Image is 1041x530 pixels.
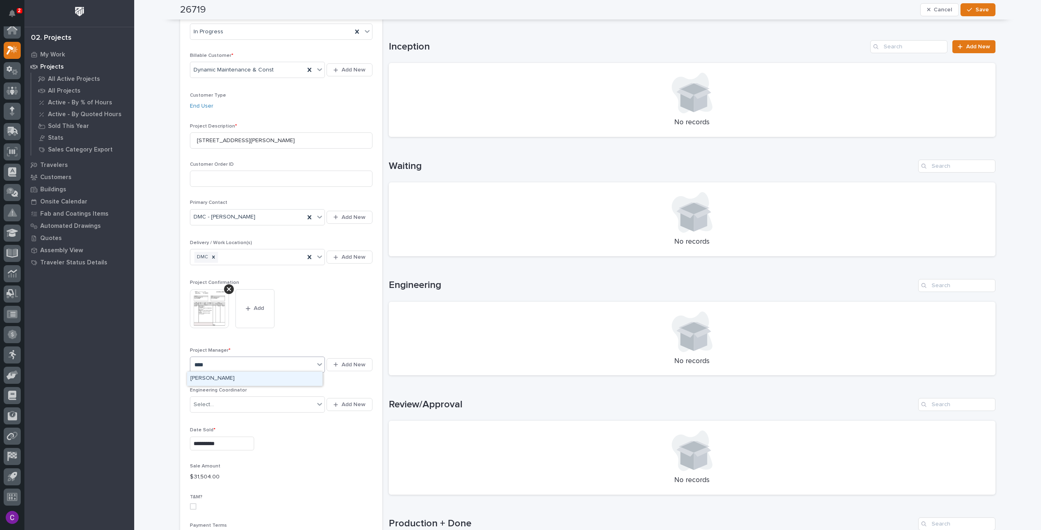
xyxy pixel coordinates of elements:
[960,3,995,16] button: Save
[48,146,113,154] p: Sales Category Export
[254,305,264,312] span: Add
[342,253,366,261] span: Add New
[918,279,995,292] input: Search
[48,87,81,95] p: All Projects
[342,401,366,408] span: Add New
[976,6,989,13] span: Save
[24,195,134,208] a: Onsite Calendar
[48,123,89,130] p: Sold This Year
[190,15,205,20] span: Status
[934,6,952,13] span: Cancel
[194,213,255,221] span: DMC - [PERSON_NAME]
[4,509,21,526] button: users-avatar
[40,247,83,254] p: Assembly View
[389,160,915,172] h1: Waiting
[40,186,66,193] p: Buildings
[190,124,237,129] span: Project Description
[24,244,134,256] a: Assembly View
[31,120,134,132] a: Sold This Year
[24,183,134,195] a: Buildings
[4,5,21,22] button: Notifications
[72,4,87,19] img: Workspace Logo
[18,8,21,13] p: 2
[31,108,134,120] a: Active - By Quoted Hours
[194,28,223,36] span: In Progress
[342,66,366,74] span: Add New
[389,399,915,411] h1: Review/Approval
[870,40,947,53] input: Search
[342,214,366,221] span: Add New
[31,144,134,155] a: Sales Category Export
[190,280,239,285] span: Project Confirmation
[327,398,372,411] button: Add New
[342,361,366,368] span: Add New
[40,162,68,169] p: Travelers
[40,174,72,181] p: Customers
[31,97,134,108] a: Active - By % of Hours
[399,357,986,366] p: No records
[389,41,867,53] h1: Inception
[40,259,107,266] p: Traveler Status Details
[190,162,234,167] span: Customer Order ID
[10,10,21,23] div: Notifications2
[190,53,233,58] span: Billable Customer
[187,372,322,386] div: Brian Bontrager
[24,232,134,244] a: Quotes
[399,238,986,247] p: No records
[399,118,986,127] p: No records
[180,4,206,16] h2: 26719
[24,159,134,171] a: Travelers
[24,48,134,61] a: My Work
[389,518,915,530] h1: Production + Done
[24,208,134,220] a: Fab and Coatings Items
[190,93,226,98] span: Customer Type
[190,428,216,433] span: Date Sold
[389,279,915,291] h1: Engineering
[190,240,252,245] span: Delivery / Work Location(s)
[40,51,65,58] p: My Work
[24,220,134,232] a: Automated Drawings
[31,132,134,143] a: Stats
[194,66,274,74] span: Dynamic Maintenance & Const
[48,111,122,118] p: Active - By Quoted Hours
[190,348,231,353] span: Project Manager
[327,63,372,76] button: Add New
[24,256,134,268] a: Traveler Status Details
[190,473,372,481] p: $ 31,504.00
[31,85,134,96] a: All Projects
[48,76,100,83] p: All Active Projects
[327,211,372,224] button: Add New
[31,34,72,43] div: 02. Projects
[48,99,112,106] p: Active - By % of Hours
[966,44,990,50] span: Add New
[235,289,274,328] button: Add
[40,198,87,206] p: Onsite Calendar
[40,210,109,218] p: Fab and Coatings Items
[190,200,227,205] span: Primary Contact
[190,102,213,110] a: End User
[40,63,64,71] p: Projects
[190,523,227,528] span: Payment Terms
[40,223,101,230] p: Automated Drawings
[399,476,986,485] p: No records
[24,61,134,73] a: Projects
[194,252,209,263] div: DMC
[48,134,63,142] p: Stats
[920,3,959,16] button: Cancel
[190,495,203,500] span: T&M?
[194,400,214,409] div: Select...
[31,73,134,84] a: All Active Projects
[190,464,220,469] span: Sale Amount
[918,160,995,173] input: Search
[24,171,134,183] a: Customers
[327,358,372,371] button: Add New
[190,388,247,393] span: Engineering Coordinator
[918,398,995,411] input: Search
[952,40,995,53] a: Add New
[327,251,372,264] button: Add New
[40,235,62,242] p: Quotes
